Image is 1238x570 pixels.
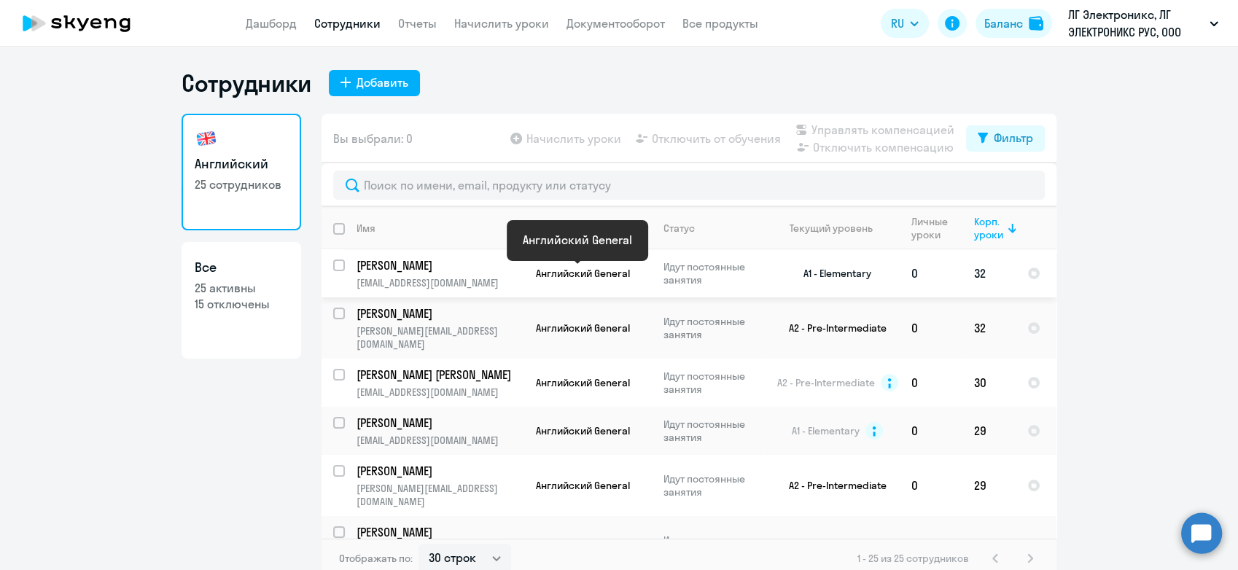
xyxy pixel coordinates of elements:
[536,321,630,335] span: Английский General
[454,16,549,31] a: Начислить уроки
[536,424,630,437] span: Английский General
[357,524,523,540] a: [PERSON_NAME]
[984,15,1023,32] div: Баланс
[329,70,420,96] button: Добавить
[966,125,1045,152] button: Фильтр
[357,415,521,431] p: [PERSON_NAME]
[195,127,218,150] img: english
[1029,16,1043,31] img: balance
[790,222,873,235] div: Текущий уровень
[195,296,288,312] p: 15 отключены
[900,249,962,297] td: 0
[357,524,521,540] p: [PERSON_NAME]
[663,222,763,235] div: Статус
[911,215,952,241] div: Личные уроки
[182,242,301,359] a: Все25 активны15 отключены
[333,130,413,147] span: Вы выбрали: 0
[900,455,962,516] td: 0
[357,305,523,321] a: [PERSON_NAME]
[663,370,763,396] p: Идут постоянные занятия
[339,552,413,565] span: Отображать по:
[195,176,288,192] p: 25 сотрудников
[1061,6,1226,41] button: ЛГ Электроникс, ЛГ ЭЛЕКТРОНИКС РУС, ООО
[357,367,523,383] a: [PERSON_NAME] [PERSON_NAME]
[357,257,523,273] a: [PERSON_NAME]
[663,222,695,235] div: Статус
[777,376,875,389] span: A2 - Pre-Intermediate
[357,434,523,447] p: [EMAIL_ADDRESS][DOMAIN_NAME]
[357,463,523,479] a: [PERSON_NAME]
[911,215,962,241] div: Личные уроки
[182,69,311,98] h1: Сотрудники
[314,16,381,31] a: Сотрудники
[523,231,632,249] div: Английский General
[246,16,297,31] a: Дашборд
[663,534,763,560] p: Идут постоянные занятия
[536,479,630,492] span: Английский General
[398,16,437,31] a: Отчеты
[182,114,301,230] a: Английский25 сотрудников
[962,407,1016,455] td: 29
[974,215,1005,241] div: Корп. уроки
[962,297,1016,359] td: 32
[357,386,523,399] p: [EMAIL_ADDRESS][DOMAIN_NAME]
[536,376,630,389] span: Английский General
[994,129,1033,147] div: Фильтр
[974,215,1015,241] div: Корп. уроки
[976,9,1052,38] button: Балансbalance
[357,324,523,351] p: [PERSON_NAME][EMAIL_ADDRESS][DOMAIN_NAME]
[792,424,860,437] span: A1 - Elementary
[195,258,288,277] h3: Все
[357,482,523,508] p: [PERSON_NAME][EMAIL_ADDRESS][DOMAIN_NAME]
[663,260,763,286] p: Идут постоянные занятия
[881,9,929,38] button: RU
[357,305,521,321] p: [PERSON_NAME]
[357,276,523,289] p: [EMAIL_ADDRESS][DOMAIN_NAME]
[663,472,763,499] p: Идут постоянные занятия
[357,222,523,235] div: Имя
[357,222,375,235] div: Имя
[764,455,900,516] td: A2 - Pre-Intermediate
[891,15,904,32] span: RU
[962,359,1016,407] td: 30
[857,552,969,565] span: 1 - 25 из 25 сотрудников
[195,155,288,173] h3: Английский
[536,267,630,280] span: Английский General
[663,418,763,444] p: Идут постоянные занятия
[682,16,758,31] a: Все продукты
[357,415,523,431] a: [PERSON_NAME]
[776,222,899,235] div: Текущий уровень
[333,171,1045,200] input: Поиск по имени, email, продукту или статусу
[357,257,521,273] p: [PERSON_NAME]
[567,16,665,31] a: Документооборот
[764,297,900,359] td: A2 - Pre-Intermediate
[962,249,1016,297] td: 32
[357,74,408,91] div: Добавить
[900,297,962,359] td: 0
[195,280,288,296] p: 25 активны
[900,359,962,407] td: 0
[357,367,521,383] p: [PERSON_NAME] [PERSON_NAME]
[764,249,900,297] td: A1 - Elementary
[962,455,1016,516] td: 29
[663,315,763,341] p: Идут постоянные занятия
[1068,6,1204,41] p: ЛГ Электроникс, ЛГ ЭЛЕКТРОНИКС РУС, ООО
[900,407,962,455] td: 0
[357,463,521,479] p: [PERSON_NAME]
